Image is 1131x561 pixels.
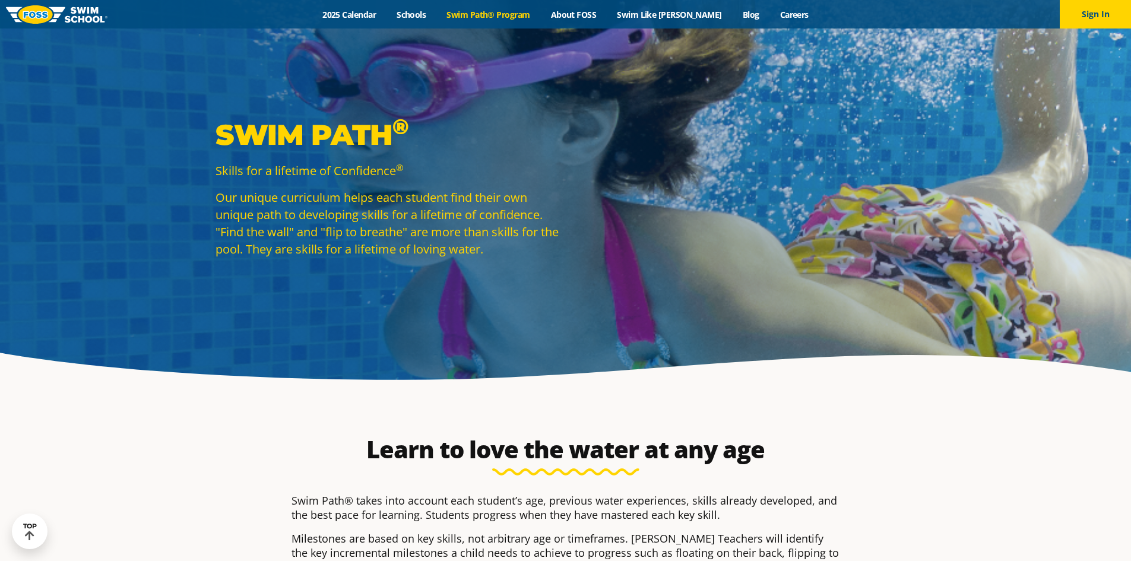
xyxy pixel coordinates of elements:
a: 2025 Calendar [312,9,386,20]
div: TOP [23,522,37,541]
a: Careers [769,9,819,20]
h2: Learn to love the water at any age [286,435,846,464]
a: Blog [732,9,769,20]
sup: ® [392,113,408,140]
p: Swim Path [216,117,560,153]
a: About FOSS [540,9,607,20]
a: Swim Like [PERSON_NAME] [607,9,733,20]
sup: ® [396,161,403,173]
a: Schools [386,9,436,20]
p: Skills for a lifetime of Confidence [216,162,560,179]
img: FOSS Swim School Logo [6,5,107,24]
p: Swim Path® takes into account each student’s age, previous water experiences, skills already deve... [292,493,840,522]
p: Our unique curriculum helps each student find their own unique path to developing skills for a li... [216,189,560,258]
a: Swim Path® Program [436,9,540,20]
